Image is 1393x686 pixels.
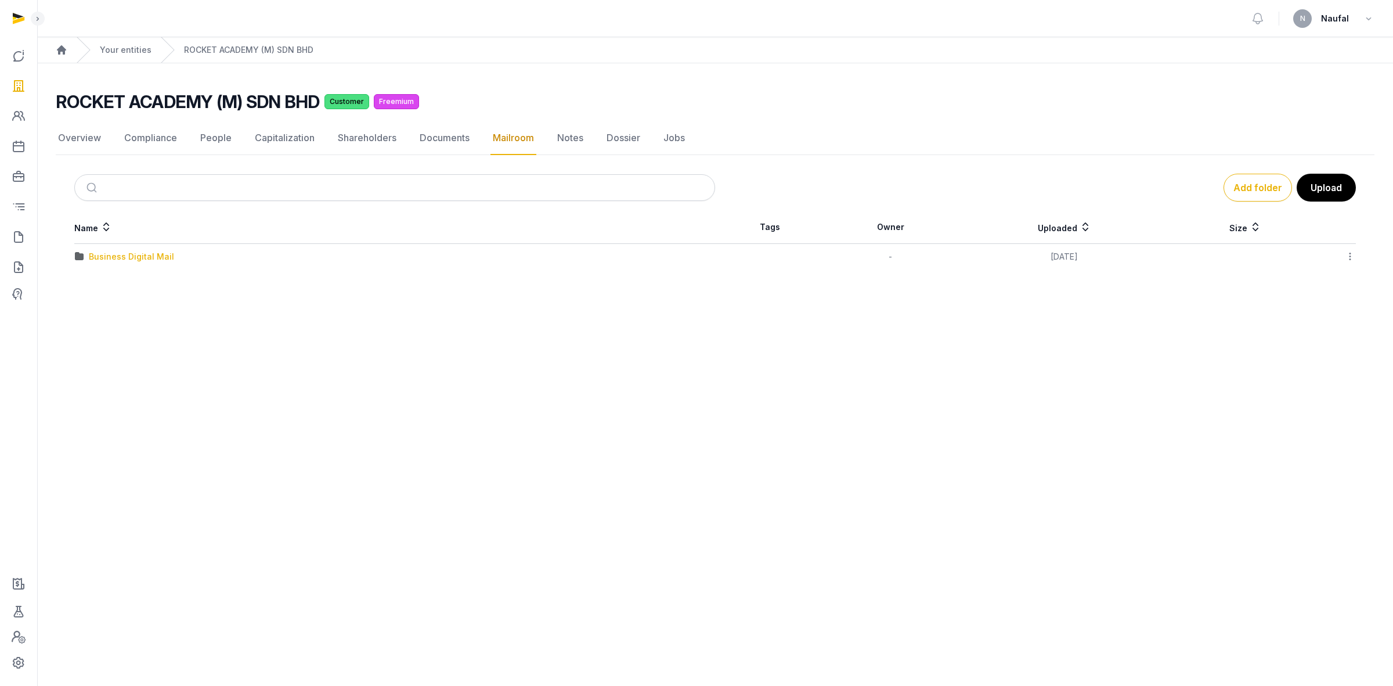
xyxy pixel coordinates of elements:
[1300,15,1305,22] span: N
[56,121,1374,155] nav: Tabs
[184,44,313,56] a: ROCKET ACADEMY (M) SDN BHD
[100,44,151,56] a: Your entities
[1172,211,1319,244] th: Size
[80,175,107,200] button: Submit
[56,121,103,155] a: Overview
[417,121,472,155] a: Documents
[89,251,174,263] div: Business Digital Mail
[75,252,84,261] img: folder.svg
[74,211,715,244] th: Name
[825,211,957,244] th: Owner
[555,121,586,155] a: Notes
[661,121,687,155] a: Jobs
[957,244,1172,270] td: [DATE]
[604,121,643,155] a: Dossier
[335,121,399,155] a: Shareholders
[56,91,320,112] h2: ROCKET ACADEMY (M) SDN BHD
[198,121,234,155] a: People
[374,94,419,109] span: Freemium
[715,211,825,244] th: Tags
[37,37,1393,63] nav: Breadcrumb
[490,121,536,155] a: Mailroom
[1297,174,1356,202] button: Upload
[1293,9,1312,28] button: N
[252,121,317,155] a: Capitalization
[324,94,369,109] span: Customer
[825,244,957,270] td: -
[1224,174,1292,202] button: Add folder
[122,121,179,155] a: Compliance
[1321,12,1349,26] span: Naufal
[957,211,1172,244] th: Uploaded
